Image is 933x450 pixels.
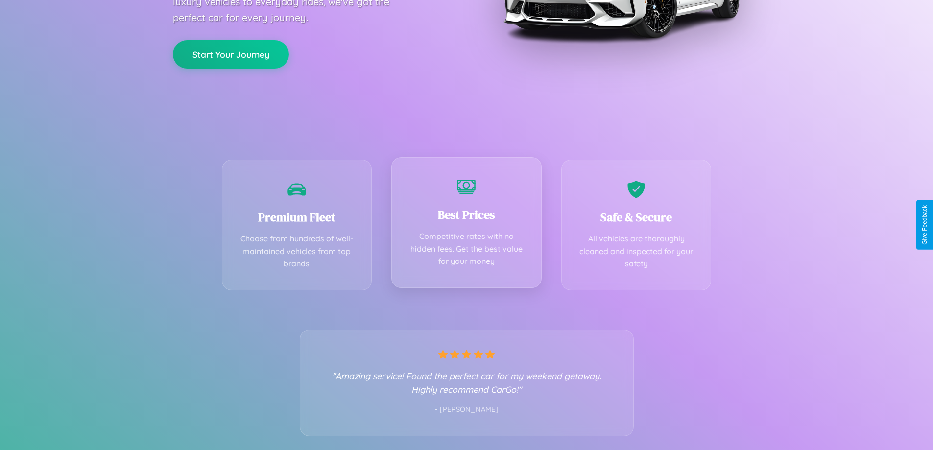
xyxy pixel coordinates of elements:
button: Start Your Journey [173,40,289,69]
h3: Safe & Secure [576,209,696,225]
p: Choose from hundreds of well-maintained vehicles from top brands [237,233,357,270]
p: - [PERSON_NAME] [320,403,614,416]
p: "Amazing service! Found the perfect car for my weekend getaway. Highly recommend CarGo!" [320,369,614,396]
h3: Premium Fleet [237,209,357,225]
p: All vehicles are thoroughly cleaned and inspected for your safety [576,233,696,270]
p: Competitive rates with no hidden fees. Get the best value for your money [407,230,526,268]
h3: Best Prices [407,207,526,223]
div: Give Feedback [921,205,928,245]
